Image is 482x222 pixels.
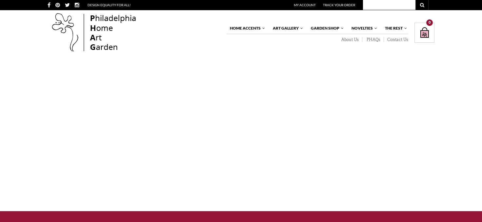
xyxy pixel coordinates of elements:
[323,3,355,7] a: Track Your Order
[426,19,433,26] div: 0
[308,23,344,34] a: Garden Shop
[227,23,266,34] a: Home Accents
[382,23,408,34] a: The Rest
[384,37,408,42] a: Contact Us
[294,3,316,7] a: My Account
[348,23,378,34] a: Novelties
[362,37,384,42] a: PHAQs
[337,37,362,42] a: About Us
[270,23,304,34] a: Art Gallery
